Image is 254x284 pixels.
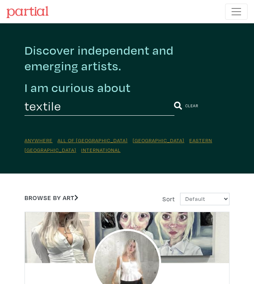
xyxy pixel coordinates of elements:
[25,137,53,143] a: Anywhere
[185,102,199,110] a: Clear
[133,137,184,143] a: [GEOGRAPHIC_DATA]
[25,43,229,74] h2: Discover independent and emerging artists.
[57,137,128,143] a: All of [GEOGRAPHIC_DATA]
[25,137,212,153] a: Eastern [GEOGRAPHIC_DATA]
[25,80,131,96] h2: I am curious about
[81,147,121,153] a: International
[25,194,78,202] a: Browse by Art
[185,103,199,108] small: Clear
[162,195,175,203] span: Sort
[225,4,248,20] button: Toggle navigation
